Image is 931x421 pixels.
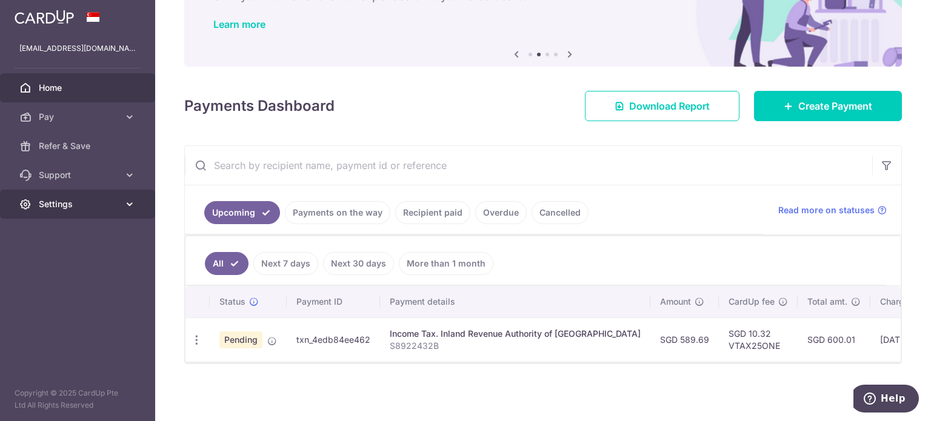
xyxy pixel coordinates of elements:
span: Total amt. [807,296,847,308]
span: Download Report [629,99,710,113]
span: Charge date [880,296,930,308]
th: Payment ID [287,286,380,317]
td: SGD 600.01 [798,317,870,362]
td: SGD 589.69 [650,317,719,362]
th: Payment details [380,286,650,317]
span: Amount [660,296,691,308]
span: Support [39,169,119,181]
span: Home [39,82,119,94]
span: Settings [39,198,119,210]
span: Create Payment [798,99,872,113]
span: Refer & Save [39,140,119,152]
a: More than 1 month [399,252,493,275]
td: SGD 10.32 VTAX25ONE [719,317,798,362]
p: [EMAIL_ADDRESS][DOMAIN_NAME] [19,42,136,55]
span: Pay [39,111,119,123]
a: Next 30 days [323,252,394,275]
a: Cancelled [532,201,589,224]
td: txn_4edb84ee462 [287,317,380,362]
a: Next 7 days [253,252,318,275]
span: Read more on statuses [778,204,875,216]
h4: Payments Dashboard [184,95,335,117]
iframe: Opens a widget where you can find more information [853,385,919,415]
a: Overdue [475,201,527,224]
a: Download Report [585,91,739,121]
p: S8922432B [390,340,641,352]
a: Read more on statuses [778,204,887,216]
a: Recipient paid [395,201,470,224]
span: Pending [219,331,262,348]
div: Income Tax. Inland Revenue Authority of [GEOGRAPHIC_DATA] [390,328,641,340]
a: Learn more [213,18,265,30]
a: All [205,252,249,275]
input: Search by recipient name, payment id or reference [185,146,872,185]
a: Create Payment [754,91,902,121]
img: CardUp [15,10,74,24]
span: Status [219,296,245,308]
a: Payments on the way [285,201,390,224]
a: Upcoming [204,201,280,224]
span: CardUp fee [729,296,775,308]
